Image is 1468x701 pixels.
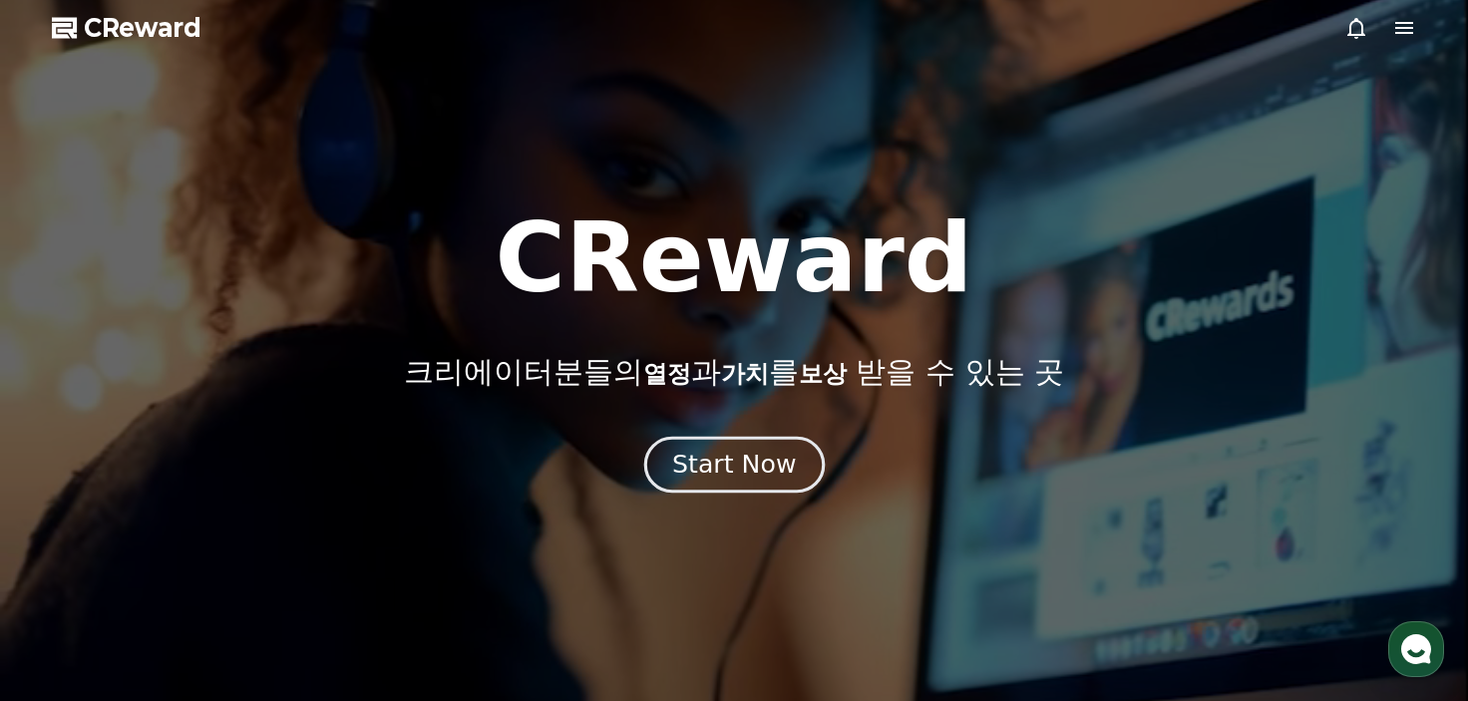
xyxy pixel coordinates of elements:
[721,360,769,388] span: 가치
[404,354,1064,390] p: 크리에이터분들의 과 를 받을 수 있는 곳
[799,360,847,388] span: 보상
[643,436,824,493] button: Start Now
[84,12,201,44] span: CReward
[63,565,75,581] span: 홈
[495,210,972,306] h1: CReward
[308,565,332,581] span: 설정
[672,448,796,482] div: Start Now
[6,535,132,585] a: 홈
[257,535,383,585] a: 설정
[643,360,691,388] span: 열정
[132,535,257,585] a: 대화
[52,12,201,44] a: CReward
[183,566,206,582] span: 대화
[648,458,821,477] a: Start Now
